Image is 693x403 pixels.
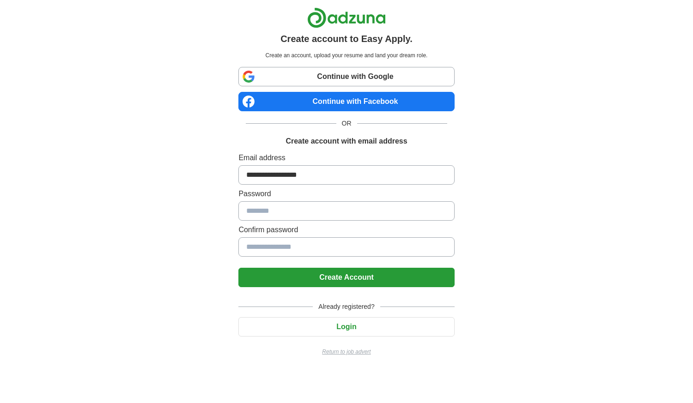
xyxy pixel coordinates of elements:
[238,317,454,337] button: Login
[238,348,454,356] a: Return to job advert
[240,51,452,60] p: Create an account, upload your resume and land your dream role.
[238,188,454,199] label: Password
[336,119,357,128] span: OR
[313,302,380,312] span: Already registered?
[238,67,454,86] a: Continue with Google
[238,323,454,331] a: Login
[238,92,454,111] a: Continue with Facebook
[280,32,413,46] h1: Create account to Easy Apply.
[238,268,454,287] button: Create Account
[307,7,386,28] img: Adzuna logo
[238,152,454,163] label: Email address
[286,136,407,147] h1: Create account with email address
[238,224,454,235] label: Confirm password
